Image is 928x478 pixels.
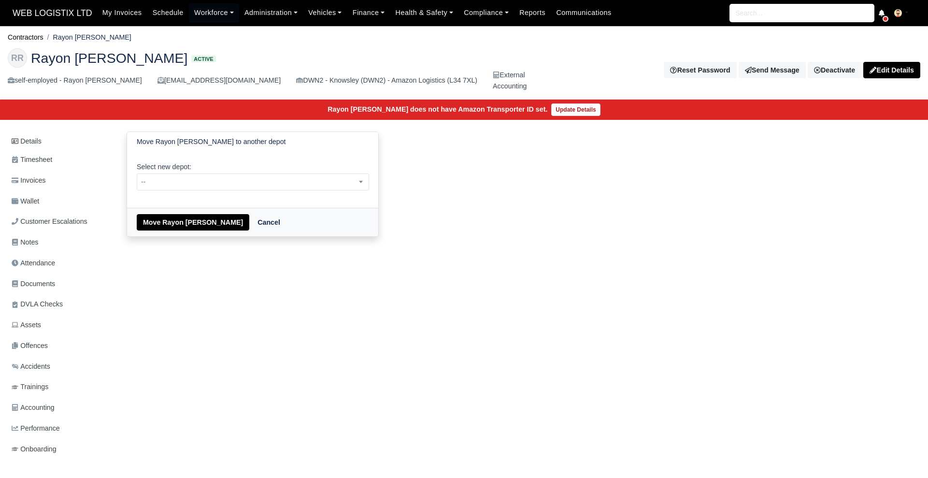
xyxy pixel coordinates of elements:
span: Attendance [12,258,55,269]
label: Select new depot: [137,161,191,173]
div: Rayon Rene Rowe [0,41,928,100]
a: My Invoices [97,3,147,22]
a: Edit Details [863,62,920,78]
span: -- [137,176,369,188]
a: Customer Escalations [8,212,115,231]
div: RR [8,48,27,68]
a: Accidents [8,357,115,376]
a: Send Message [739,62,806,78]
a: Schedule [147,3,189,22]
div: self-employed - Rayon [PERSON_NAME] [8,75,142,86]
span: Invoices [12,175,45,186]
a: Communications [551,3,617,22]
a: Timesheet [8,150,115,169]
a: Compliance [458,3,514,22]
a: Notes [8,233,115,252]
a: Workforce [189,3,239,22]
div: External Accounting [493,70,527,92]
a: Update Details [551,103,600,116]
input: Search... [729,4,874,22]
span: Customer Escalations [12,216,87,227]
span: -- [137,174,369,190]
a: Reports [514,3,551,22]
span: Offences [12,340,48,351]
a: Vehicles [303,3,347,22]
a: Assets [8,316,115,334]
span: Trainings [12,381,48,392]
button: Reset Password [664,62,736,78]
a: Cancel [251,214,286,231]
a: Onboarding [8,440,115,459]
a: Details [8,132,115,150]
a: Health & Safety [390,3,458,22]
a: DVLA Checks [8,295,115,314]
a: Contractors [8,33,43,41]
span: Notes [12,237,38,248]
h6: Move Rayon [PERSON_NAME] to another depot [137,138,286,146]
button: Move Rayon [PERSON_NAME] [137,214,249,231]
span: Timesheet [12,154,52,165]
div: DWN2 - Knowsley (DWN2) - Amazon Logistics (L34 7XL) [296,75,477,86]
span: Accidents [12,361,50,372]
a: Offences [8,336,115,355]
li: Rayon [PERSON_NAME] [43,32,131,43]
a: Administration [239,3,303,22]
a: Deactivate [808,62,861,78]
a: Trainings [8,377,115,396]
a: Finance [347,3,390,22]
a: Documents [8,275,115,293]
span: Assets [12,319,41,331]
a: Accounting [8,398,115,417]
span: Documents [12,278,55,290]
a: Performance [8,419,115,438]
span: DVLA Checks [12,299,63,310]
span: Rayon [PERSON_NAME] [31,51,187,65]
span: Accounting [12,402,55,413]
span: Active [191,56,215,63]
span: WEB LOGISTIX LTD [8,3,97,23]
a: WEB LOGISTIX LTD [8,4,97,23]
a: Wallet [8,192,115,211]
span: Wallet [12,196,39,207]
span: Onboarding [12,444,57,455]
span: Performance [12,423,60,434]
a: Attendance [8,254,115,273]
div: [EMAIL_ADDRESS][DOMAIN_NAME] [157,75,281,86]
a: Invoices [8,171,115,190]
